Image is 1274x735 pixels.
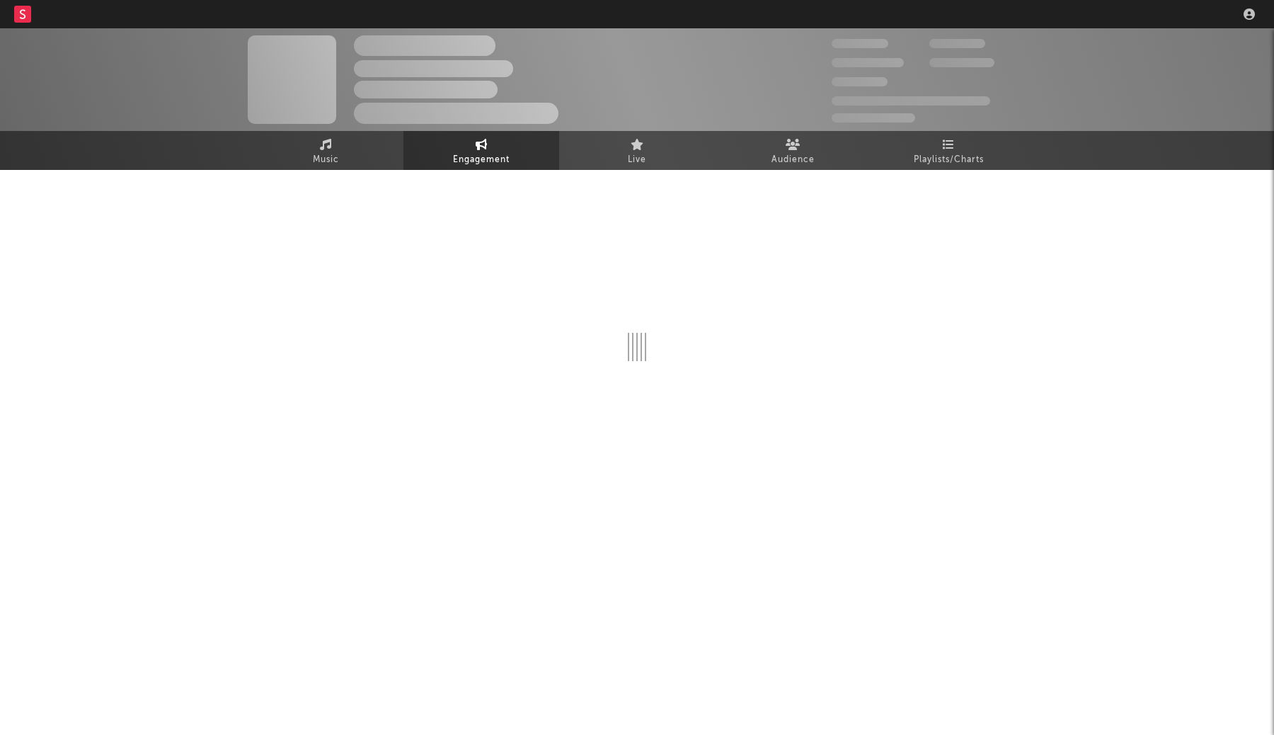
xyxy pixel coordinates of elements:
a: Audience [715,131,871,170]
span: Engagement [453,152,510,169]
a: Live [559,131,715,170]
span: 300,000 [832,39,888,48]
span: Playlists/Charts [914,152,984,169]
span: Audience [771,152,815,169]
a: Playlists/Charts [871,131,1026,170]
span: 50,000,000 [832,58,904,67]
span: 50,000,000 Monthly Listeners [832,96,990,106]
span: 100,000 [832,77,888,86]
span: Live [628,152,646,169]
a: Engagement [403,131,559,170]
a: Music [248,131,403,170]
span: Music [313,152,339,169]
span: Jump Score: 85.0 [832,113,915,122]
span: 100,000 [929,39,985,48]
span: 1,000,000 [929,58,994,67]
